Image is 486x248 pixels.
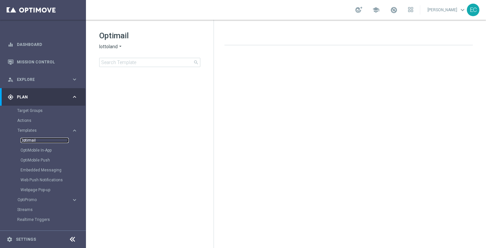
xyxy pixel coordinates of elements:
[99,58,200,67] input: Search Template
[99,44,123,50] button: lottoland arrow_drop_down
[20,145,85,155] div: OptiMobile In-App
[7,42,78,47] button: equalizer Dashboard
[17,108,69,113] a: Target Groups
[20,177,69,183] a: Web Push Notifications
[7,77,78,82] button: person_search Explore keyboard_arrow_right
[7,59,78,65] button: Mission Control
[118,44,123,50] i: arrow_drop_down
[459,6,466,14] span: keyboard_arrow_down
[17,95,71,99] span: Plan
[8,94,71,100] div: Plan
[99,30,200,41] h1: Optimail
[20,165,85,175] div: Embedded Messaging
[8,94,14,100] i: gps_fixed
[99,44,118,50] span: lottoland
[18,128,65,132] span: Templates
[8,42,14,48] i: equalizer
[71,127,78,134] i: keyboard_arrow_right
[8,53,78,71] div: Mission Control
[20,135,85,145] div: Optimail
[20,155,85,165] div: OptiMobile Push
[17,128,78,133] button: Templates keyboard_arrow_right
[17,207,69,212] a: Streams
[17,36,78,53] a: Dashboard
[16,237,36,241] a: Settings
[20,187,69,193] a: Webpage Pop-up
[8,77,71,83] div: Explore
[17,125,85,195] div: Templates
[17,205,85,215] div: Streams
[20,175,85,185] div: Web Push Notifications
[71,197,78,203] i: keyboard_arrow_right
[17,53,78,71] a: Mission Control
[8,77,14,83] i: person_search
[7,94,78,100] button: gps_fixed Plan keyboard_arrow_right
[427,5,467,15] a: [PERSON_NAME]keyboard_arrow_down
[7,236,13,242] i: settings
[18,198,71,202] div: OptiPromo
[71,76,78,83] i: keyboard_arrow_right
[17,215,85,225] div: Realtime Triggers
[17,195,85,205] div: OptiPromo
[193,60,199,65] span: search
[20,148,69,153] a: OptiMobile In-App
[372,6,380,14] span: school
[71,94,78,100] i: keyboard_arrow_right
[20,138,69,143] a: Optimail
[8,36,78,53] div: Dashboard
[17,217,69,222] a: Realtime Triggers
[467,4,479,16] div: EC
[20,185,85,195] div: Webpage Pop-up
[17,118,69,123] a: Actions
[71,230,78,236] i: keyboard_arrow_right
[17,106,85,116] div: Target Groups
[17,197,78,202] button: OptiPromo keyboard_arrow_right
[18,128,71,132] div: Templates
[20,158,69,163] a: OptiMobile Push
[17,116,85,125] div: Actions
[17,78,71,82] span: Explore
[20,167,69,173] a: Embedded Messaging
[18,198,65,202] span: OptiPromo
